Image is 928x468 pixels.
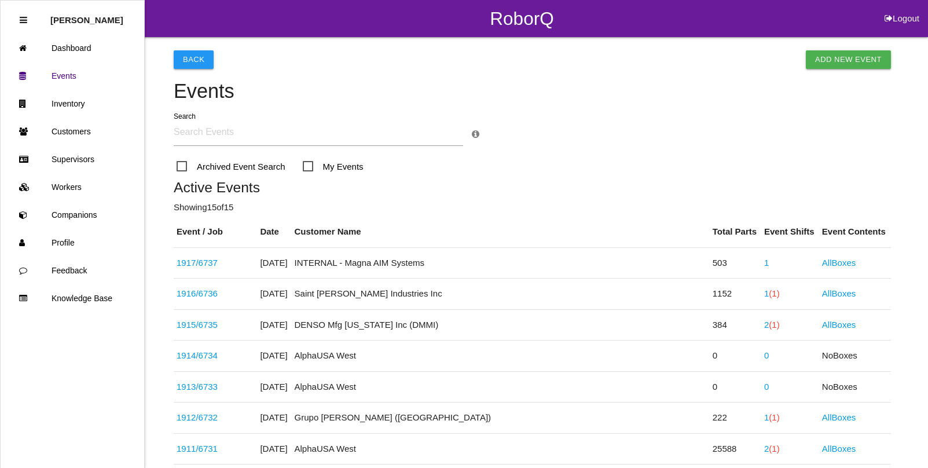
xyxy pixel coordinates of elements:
a: Feedback [1,257,144,284]
td: [DATE] [257,279,291,310]
label: Search [174,111,196,122]
a: Add New Event [806,50,891,69]
a: 1 [764,258,769,268]
td: 0 [710,371,761,403]
th: Date [257,217,291,247]
td: [DATE] [257,403,291,434]
a: Customers [1,118,144,145]
td: INTERNAL - Magna AIM Systems [292,247,710,279]
td: 1152 [710,279,761,310]
div: Close [20,6,27,34]
a: 1(1) [764,288,780,298]
a: Supervisors [1,145,144,173]
td: [DATE] [257,309,291,341]
div: 2002007; 2002021 [177,257,254,270]
th: Event Contents [819,217,891,247]
a: 0 [764,350,769,360]
a: Knowledge Base [1,284,144,312]
th: Event / Job [174,217,257,247]
p: Showing 15 of 15 [174,201,891,214]
span: (1) [769,444,779,454]
a: 1914/6734 [177,350,218,360]
td: AlphaUSA West [292,371,710,403]
td: DENSO Mfg [US_STATE] Inc (DMMI) [292,309,710,341]
th: Customer Name [292,217,710,247]
div: WS ECM Hose Clamp [177,319,254,332]
span: (1) [769,412,779,422]
span: Archived Event Search [177,159,285,174]
div: 68403783AB [177,287,254,301]
a: AllBoxes [822,444,856,454]
a: 2(1) [764,320,780,330]
div: Counsels [177,411,254,425]
td: [DATE] [257,341,291,372]
a: 0 [764,382,769,392]
div: S2700-00 [177,349,254,363]
a: Events [1,62,144,90]
a: 1(1) [764,412,780,422]
h5: Active Events [174,180,891,195]
a: Search Info [472,129,479,139]
a: 1913/6733 [177,382,218,392]
button: Back [174,50,214,69]
a: 1911/6731 [177,444,218,454]
a: AllBoxes [822,258,856,268]
span: (1) [769,288,779,298]
a: 1912/6732 [177,412,218,422]
a: 2(1) [764,444,780,454]
td: Saint [PERSON_NAME] Industries Inc [292,279,710,310]
td: Grupo [PERSON_NAME] ([GEOGRAPHIC_DATA]) [292,403,710,434]
td: AlphaUSA West [292,433,710,465]
p: Rosie Blandino [50,6,123,25]
a: Workers [1,173,144,201]
input: Search Events [174,119,463,146]
td: AlphaUSA West [292,341,710,372]
th: Event Shifts [761,217,819,247]
td: 25588 [710,433,761,465]
div: S1638 [177,381,254,394]
td: 503 [710,247,761,279]
h4: Events [174,81,891,103]
td: 222 [710,403,761,434]
th: Total Parts [710,217,761,247]
a: 1915/6735 [177,320,218,330]
td: 0 [710,341,761,372]
td: 384 [710,309,761,341]
td: No Boxes [819,341,891,372]
a: Companions [1,201,144,229]
div: F17630B [177,443,254,456]
span: (1) [769,320,779,330]
a: Inventory [1,90,144,118]
a: 1917/6737 [177,258,218,268]
a: AllBoxes [822,412,856,422]
a: AllBoxes [822,288,856,298]
a: 1916/6736 [177,288,218,298]
td: [DATE] [257,433,291,465]
a: Profile [1,229,144,257]
td: [DATE] [257,371,291,403]
span: My Events [303,159,364,174]
a: Dashboard [1,34,144,62]
a: AllBoxes [822,320,856,330]
td: No Boxes [819,371,891,403]
td: [DATE] [257,247,291,279]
